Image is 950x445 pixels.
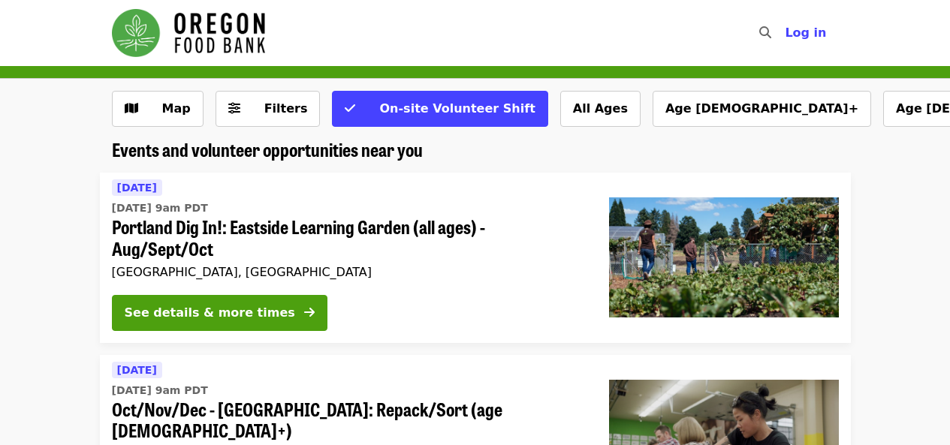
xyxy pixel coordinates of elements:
i: check icon [345,101,355,116]
span: [DATE] [117,364,157,376]
time: [DATE] 9am PDT [112,200,208,216]
button: Filters (0 selected) [216,91,321,127]
span: Oct/Nov/Dec - [GEOGRAPHIC_DATA]: Repack/Sort (age [DEMOGRAPHIC_DATA]+) [112,398,585,442]
button: Age [DEMOGRAPHIC_DATA]+ [653,91,871,127]
button: On-site Volunteer Shift [332,91,547,127]
span: Portland Dig In!: Eastside Learning Garden (all ages) - Aug/Sept/Oct [112,216,585,260]
span: Events and volunteer opportunities near you [112,136,423,162]
i: map icon [125,101,138,116]
button: All Ages [560,91,641,127]
img: Oregon Food Bank - Home [112,9,265,57]
div: [GEOGRAPHIC_DATA], [GEOGRAPHIC_DATA] [112,265,585,279]
time: [DATE] 9am PDT [112,383,208,398]
img: Portland Dig In!: Eastside Learning Garden (all ages) - Aug/Sept/Oct organized by Oregon Food Bank [609,197,839,317]
span: [DATE] [117,182,157,194]
button: Log in [773,18,838,48]
div: See details & more times [125,304,295,322]
input: Search [780,15,792,51]
button: See details & more times [112,295,327,331]
span: Map [162,101,191,116]
span: Log in [785,26,826,40]
span: Filters [264,101,308,116]
button: Show map view [112,91,204,127]
a: See details for "Portland Dig In!: Eastside Learning Garden (all ages) - Aug/Sept/Oct" [100,173,851,343]
i: arrow-right icon [304,305,315,320]
i: sliders-h icon [228,101,240,116]
i: search icon [759,26,771,40]
span: On-site Volunteer Shift [379,101,535,116]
